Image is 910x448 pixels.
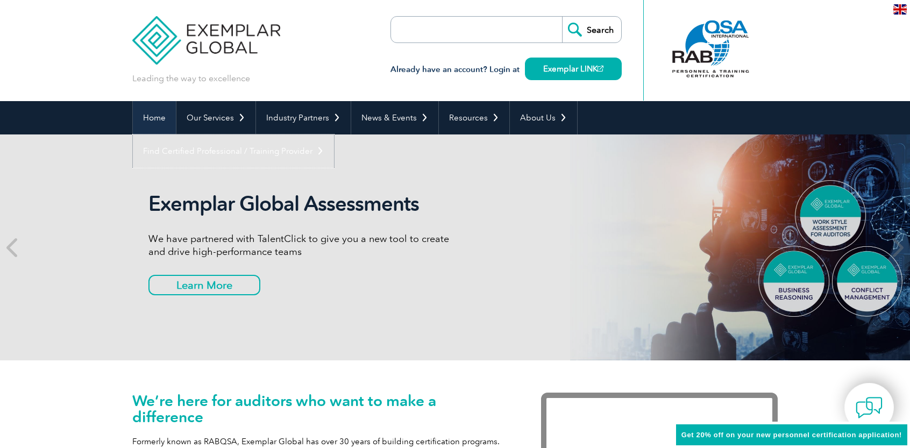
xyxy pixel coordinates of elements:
a: Home [133,101,176,134]
a: Industry Partners [256,101,351,134]
a: About Us [510,101,577,134]
a: Resources [439,101,509,134]
h1: We’re here for auditors who want to make a difference [132,393,509,425]
a: Find Certified Professional / Training Provider [133,134,334,168]
p: We have partnered with TalentClick to give you a new tool to create and drive high-performance teams [148,232,455,258]
a: Learn More [148,275,260,295]
a: Our Services [176,101,255,134]
h2: Exemplar Global Assessments [148,191,455,216]
a: News & Events [351,101,438,134]
img: contact-chat.png [856,394,883,421]
img: open_square.png [598,66,603,72]
h3: Already have an account? Login at [390,63,622,76]
p: Leading the way to excellence [132,73,250,84]
img: en [893,4,907,15]
a: Exemplar LINK [525,58,622,80]
input: Search [562,17,621,42]
span: Get 20% off on your new personnel certification application! [681,431,902,439]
